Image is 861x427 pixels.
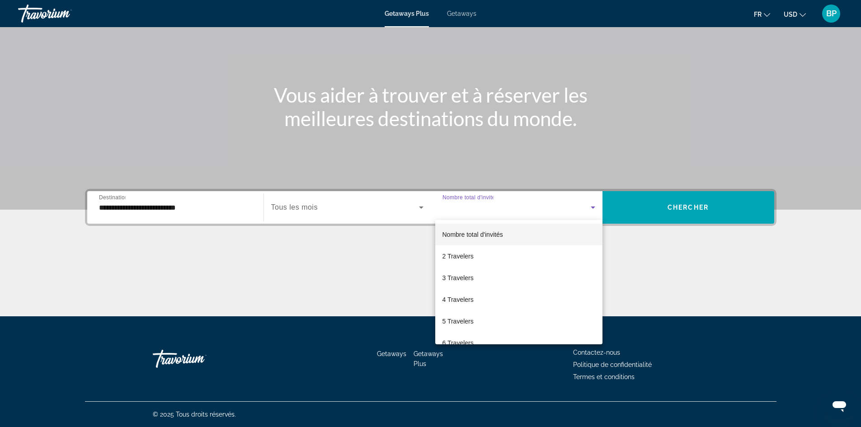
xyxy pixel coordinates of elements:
[442,338,474,348] span: 6 Travelers
[825,391,854,420] iframe: Bouton de lancement de la fenêtre de messagerie
[442,316,474,327] span: 5 Travelers
[442,231,503,238] span: Nombre total d'invités
[442,272,474,283] span: 3 Travelers
[442,251,474,262] span: 2 Travelers
[442,294,474,305] span: 4 Travelers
